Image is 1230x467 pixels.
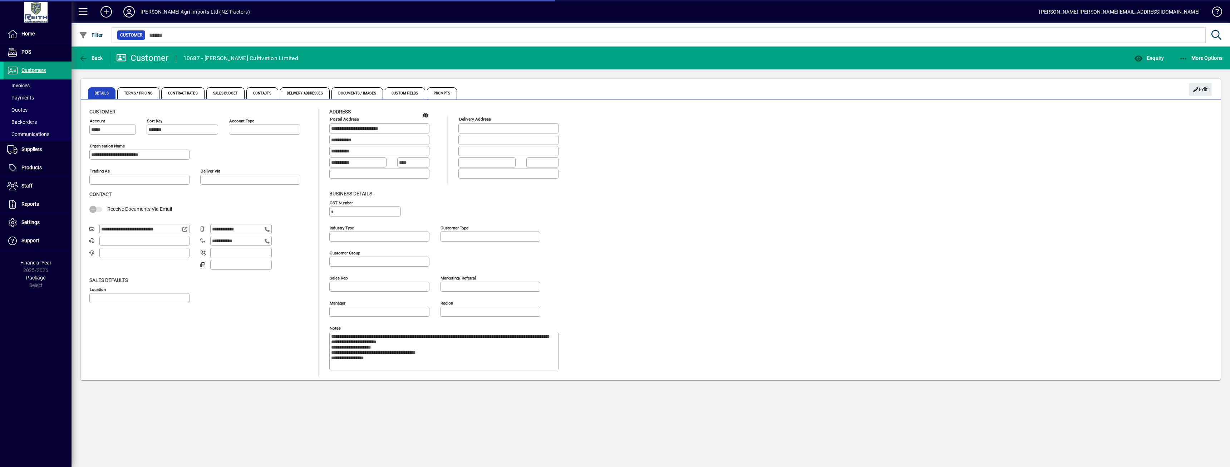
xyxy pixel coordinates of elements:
span: Back [79,55,103,61]
a: Reports [4,195,72,213]
span: Package [26,275,45,281]
div: 10687 - [PERSON_NAME] Cultivation Limited [183,53,298,64]
a: Invoices [4,79,72,92]
mat-label: Customer group [330,250,360,255]
span: Home [21,31,35,37]
span: Documents / Images [331,87,383,99]
mat-label: Location [90,287,106,292]
span: Backorders [7,119,37,125]
a: Products [4,159,72,177]
mat-label: Account [90,118,105,123]
span: Invoices [7,83,30,88]
span: Support [21,238,39,243]
span: Custom Fields [385,87,425,99]
a: View on map [420,109,431,121]
span: Edit [1193,84,1208,96]
span: Customers [21,67,46,73]
span: Receive Documents Via Email [107,206,172,212]
mat-label: Manager [330,300,345,305]
span: Customer [120,31,142,39]
span: Customer [89,109,115,115]
button: Filter [77,29,105,42]
span: Contacts [246,87,278,99]
mat-label: Industry type [330,225,354,230]
mat-label: Sort key [147,118,162,123]
app-page-header-button: Back [72,52,111,64]
a: Suppliers [4,141,72,159]
span: Sales Budget [206,87,245,99]
mat-label: Trading as [90,169,110,174]
span: Address [329,109,351,115]
button: Enquiry [1132,52,1166,64]
mat-label: Organisation name [90,143,125,149]
a: Knowledge Base [1207,1,1221,25]
span: More Options [1179,55,1223,61]
span: Reports [21,201,39,207]
button: Profile [118,5,141,18]
a: POS [4,43,72,61]
span: Staff [21,183,33,189]
a: Staff [4,177,72,195]
button: Add [95,5,118,18]
span: Products [21,165,42,170]
div: Customer [116,52,169,64]
mat-label: Notes [330,325,341,330]
mat-label: Marketing/ Referral [441,275,476,280]
span: Financial Year [20,260,51,266]
button: Edit [1189,83,1212,96]
mat-label: Account Type [229,118,254,123]
mat-label: Region [441,300,453,305]
span: Delivery Addresses [280,87,330,99]
span: Contact [89,191,112,197]
span: Business details [329,191,372,196]
div: [PERSON_NAME] Agri-Imports Ltd (NZ Tractors) [141,6,250,18]
span: POS [21,49,31,55]
span: Communications [7,131,49,137]
span: Contract Rates [161,87,204,99]
a: Payments [4,92,72,104]
button: Back [77,52,105,64]
mat-label: Sales rep [330,275,348,280]
span: Prompts [427,87,457,99]
span: Filter [79,32,103,38]
mat-label: GST Number [330,200,353,205]
a: Backorders [4,116,72,128]
a: Communications [4,128,72,140]
a: Home [4,25,72,43]
mat-label: Deliver via [201,169,220,174]
button: More Options [1177,52,1225,64]
span: Payments [7,95,34,101]
a: Settings [4,214,72,232]
span: Details [88,87,115,99]
a: Support [4,232,72,250]
span: Terms / Pricing [117,87,160,99]
a: Quotes [4,104,72,116]
span: Settings [21,219,40,225]
span: Enquiry [1134,55,1164,61]
mat-label: Customer type [441,225,468,230]
span: Quotes [7,107,28,113]
span: Sales defaults [89,277,128,283]
div: [PERSON_NAME] [PERSON_NAME][EMAIL_ADDRESS][DOMAIN_NAME] [1039,6,1200,18]
span: Suppliers [21,146,42,152]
